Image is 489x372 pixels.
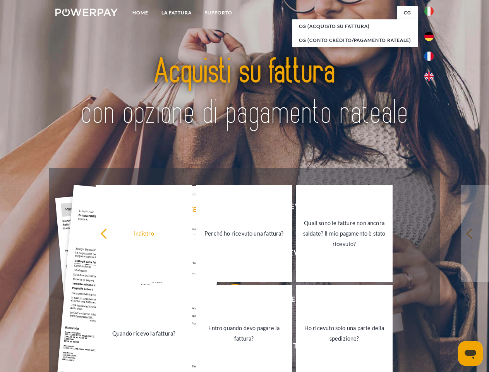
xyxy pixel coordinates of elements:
a: Quali sono le fatture non ancora saldate? Il mio pagamento è stato ricevuto? [296,185,393,282]
div: Entro quando devo pagare la fattura? [201,323,288,344]
div: Perché ho ricevuto una fattura? [201,228,288,238]
img: de [424,32,434,41]
img: logo-powerpay-white.svg [55,9,118,16]
div: indietro [100,228,187,238]
div: Quando ricevo la fattura? [100,328,187,338]
img: en [424,72,434,81]
a: CG (Acquisto su fattura) [292,19,418,33]
a: LA FATTURA [155,6,198,20]
a: Supporto [198,6,239,20]
a: Home [126,6,155,20]
img: it [424,7,434,16]
a: CG [397,6,418,20]
div: Ho ricevuto solo una parte della spedizione? [301,323,388,344]
div: Quali sono le fatture non ancora saldate? Il mio pagamento è stato ricevuto? [301,217,388,249]
a: CG (Conto Credito/Pagamento rateale) [292,33,418,47]
img: fr [424,52,434,61]
img: title-powerpay_it.svg [74,37,415,148]
iframe: Pulsante per aprire la finestra di messaggistica [458,341,483,366]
